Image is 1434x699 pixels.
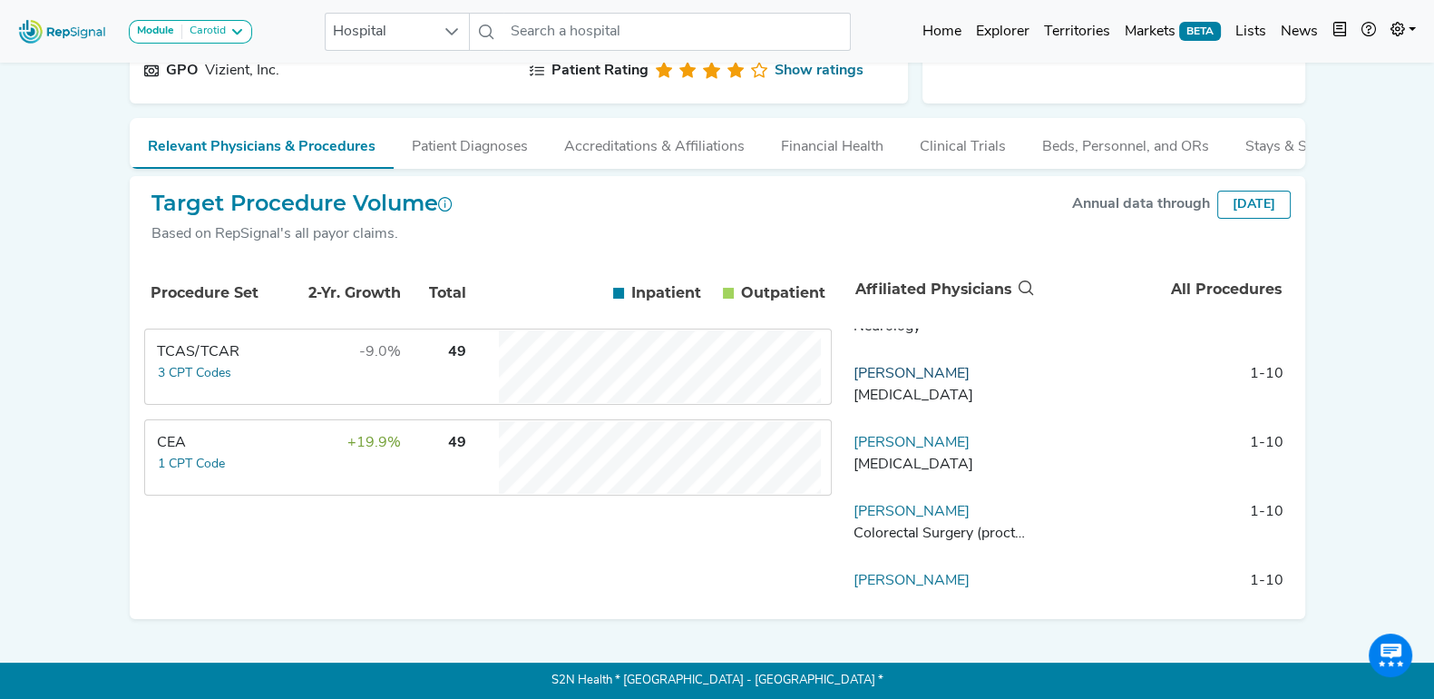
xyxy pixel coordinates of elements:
button: 1 CPT Code [157,454,226,475]
div: TCAS/TCAR [157,341,281,363]
a: Explorer [969,14,1037,50]
strong: Module [137,25,174,36]
div: Vascular Surgery [854,385,1029,407]
div: Annual data through [1072,193,1210,215]
th: Procedure Set [148,262,284,324]
h2: Target Procedure Volume [151,191,453,217]
span: 49 [448,345,466,359]
div: Patient Rating [551,60,649,82]
td: 1-10 [1037,432,1291,487]
a: Show ratings [775,60,863,82]
a: Home [915,14,969,50]
button: Stays & Services [1227,118,1371,167]
th: Total [405,262,469,324]
div: Vizient, Inc. [205,60,279,82]
button: 3 CPT Codes [157,363,232,384]
td: 1-10 [1037,570,1291,625]
a: [PERSON_NAME] [854,574,970,588]
button: ModuleCarotid [129,20,252,44]
button: Clinical Trials [902,118,1024,167]
a: Lists [1228,14,1273,50]
div: [DATE] [1217,191,1291,219]
span: Hospital [326,14,434,50]
a: News [1273,14,1325,50]
span: Inpatient [631,282,701,304]
button: Patient Diagnoses [394,118,546,167]
div: Colorectal Surgery (proctology) [854,523,1029,545]
td: 1-10 [1037,501,1291,556]
button: Relevant Physicians & Procedures [130,118,394,169]
span: +19.9% [347,436,401,450]
p: S2N Health * [GEOGRAPHIC_DATA] - [GEOGRAPHIC_DATA] * [130,663,1305,699]
input: Search a hospital [503,13,850,51]
a: [PERSON_NAME] [854,505,970,519]
span: 49 [448,436,466,450]
th: 2-Yr. Growth [286,262,404,324]
div: CEA [157,432,281,454]
button: Intel Book [1325,14,1354,50]
span: -9.0% [359,345,401,359]
div: GPO [166,60,198,82]
th: Affiliated Physicians [847,260,1038,320]
th: All Procedures [1038,260,1290,320]
div: Carotid [182,25,226,39]
div: Thoracic Surgery [854,454,1029,476]
a: Territories [1037,14,1117,50]
div: Based on RepSignal's all payor claims. [151,223,453,245]
button: Beds, Personnel, and ORs [1024,118,1227,167]
button: Financial Health [763,118,902,167]
a: [PERSON_NAME] [854,436,970,450]
button: Accreditations & Affiliations [546,118,763,167]
td: 1-10 [1037,363,1291,418]
span: BETA [1179,22,1221,40]
span: Outpatient [741,282,825,304]
a: [PERSON_NAME] [854,367,970,381]
a: MarketsBETA [1117,14,1228,50]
